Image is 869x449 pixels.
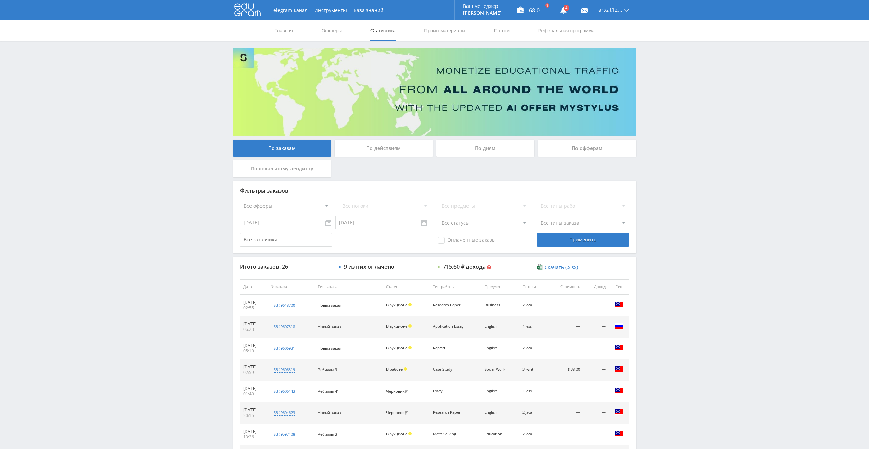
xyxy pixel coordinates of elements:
[522,324,544,329] div: 1_ess
[547,316,584,338] td: —
[537,233,629,247] div: Применить
[370,20,396,41] a: Статистика
[335,140,433,157] div: По действиям
[243,364,264,370] div: [DATE]
[537,264,578,271] a: Скачать (.xlsx)
[615,300,623,309] img: usa.png
[243,391,264,397] div: 01:49
[485,410,515,415] div: English
[485,389,515,393] div: English
[233,48,636,136] img: Banner
[433,389,464,393] div: Essay
[318,324,341,329] span: Новый заказ
[583,316,609,338] td: —
[408,303,412,306] span: Холд
[547,338,584,359] td: —
[318,389,339,394] span: Ребиллы 41
[615,430,623,438] img: usa.png
[243,434,264,440] div: 13:26
[243,300,264,305] div: [DATE]
[274,389,295,394] div: sb#9606143
[443,264,486,270] div: 715,60 ₽ дохода
[386,345,407,350] span: В аукционе
[463,10,502,16] p: [PERSON_NAME]
[547,381,584,402] td: —
[438,237,496,244] span: Оплаченные заказы
[274,410,295,416] div: sb#9604623
[615,387,623,395] img: usa.png
[547,359,584,381] td: $ 38.00
[481,279,519,295] th: Предмет
[538,20,595,41] a: Реферальная программа
[522,303,544,307] div: 2_aca
[615,365,623,373] img: usa.png
[243,413,264,418] div: 20:15
[243,370,264,375] div: 02:59
[243,305,264,311] div: 02:55
[274,346,295,351] div: sb#9606931
[243,321,264,327] div: [DATE]
[386,411,410,415] div: Черновик
[240,233,332,247] input: Все заказчики
[233,160,331,177] div: По локальному лендингу
[493,20,510,41] a: Потоки
[274,432,295,437] div: sb#9597408
[433,303,464,307] div: Research Paper
[404,367,407,371] span: Холд
[485,432,515,436] div: Education
[240,264,332,270] div: Итого заказов: 26
[243,348,264,354] div: 05:19
[267,279,314,295] th: № заказа
[386,389,410,394] div: Черновик
[408,324,412,328] span: Холд
[386,302,407,307] span: В аукционе
[583,424,609,445] td: —
[318,346,341,351] span: Новый заказ
[485,367,515,372] div: Social Work
[433,346,464,350] div: Report
[430,279,481,295] th: Тип работы
[274,324,295,329] div: sb#9607318
[522,389,544,393] div: 1_ess
[583,338,609,359] td: —
[522,367,544,372] div: 3_writ
[314,279,383,295] th: Тип заказа
[240,187,629,194] div: Фильтры заказов
[383,279,430,295] th: Статус
[240,279,268,295] th: Дата
[243,343,264,348] div: [DATE]
[522,410,544,415] div: 2_aca
[386,367,403,372] span: В работе
[386,431,407,436] span: В аукционе
[583,279,609,295] th: Доход
[433,432,464,436] div: Math Solving
[243,386,264,391] div: [DATE]
[583,381,609,402] td: —
[538,140,636,157] div: По офферам
[545,265,578,270] span: Скачать (.xlsx)
[318,432,337,437] span: Ребиллы 3
[463,3,502,9] p: Ваш менеджер:
[547,402,584,424] td: —
[583,359,609,381] td: —
[547,295,584,316] td: —
[547,279,584,295] th: Стоимость
[519,279,547,295] th: Потоки
[321,20,343,41] a: Офферы
[318,410,341,415] span: Новый заказ
[408,346,412,349] span: Холд
[433,324,464,329] div: Application Essay
[598,7,622,12] span: arxat1268
[615,408,623,416] img: usa.png
[436,140,535,157] div: По дням
[615,343,623,352] img: usa.png
[344,264,394,270] div: 9 из них оплачено
[537,264,543,270] img: xlsx
[433,410,464,415] div: Research Paper
[485,324,515,329] div: English
[609,279,629,295] th: Гео
[274,367,295,373] div: sb#9606319
[243,429,264,434] div: [DATE]
[615,322,623,330] img: rus.png
[547,424,584,445] td: —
